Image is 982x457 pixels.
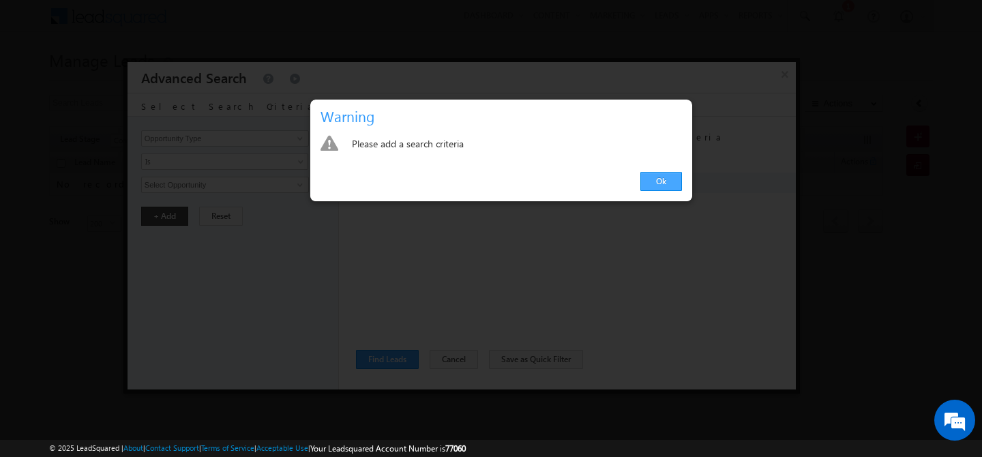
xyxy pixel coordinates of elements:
div: Please add a search criteria [352,135,683,154]
a: Contact Support [145,443,199,452]
span: Your Leadsquared Account Number is [310,443,466,454]
a: Ok [640,172,682,191]
h3: Warning [321,104,687,128]
span: © 2025 LeadSquared | | | | | [49,442,466,455]
a: About [123,443,143,452]
a: Terms of Service [201,443,254,452]
a: Acceptable Use [256,443,308,452]
span: 77060 [445,443,466,454]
